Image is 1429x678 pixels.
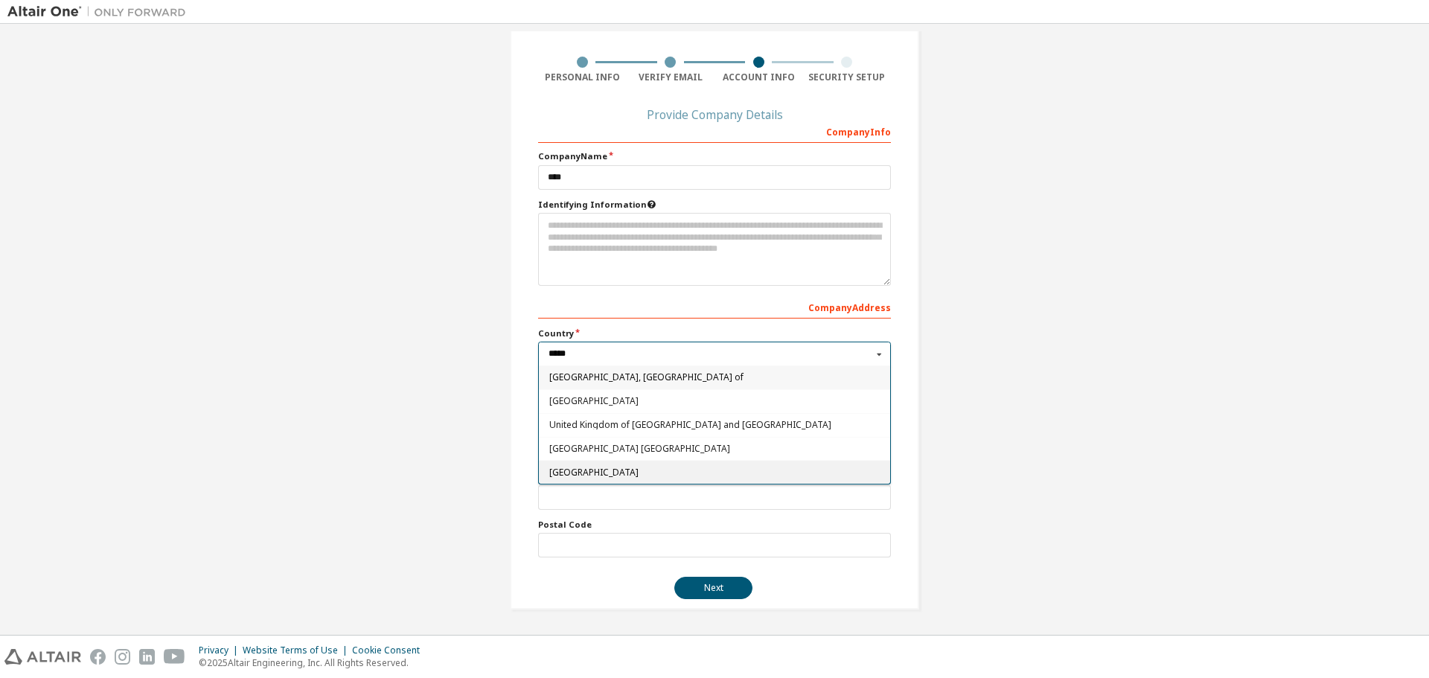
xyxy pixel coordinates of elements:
[538,519,891,531] label: Postal Code
[674,577,752,599] button: Next
[243,645,352,656] div: Website Terms of Use
[714,71,803,83] div: Account Info
[139,649,155,665] img: linkedin.svg
[538,110,891,119] div: Provide Company Details
[4,649,81,665] img: altair_logo.svg
[538,119,891,143] div: Company Info
[627,71,715,83] div: Verify Email
[803,71,892,83] div: Security Setup
[164,649,185,665] img: youtube.svg
[115,649,130,665] img: instagram.svg
[549,397,880,406] span: [GEOGRAPHIC_DATA]
[549,374,880,383] span: [GEOGRAPHIC_DATA], [GEOGRAPHIC_DATA] of
[538,327,891,339] label: Country
[549,468,880,477] span: [GEOGRAPHIC_DATA]
[549,420,880,429] span: United Kingdom of [GEOGRAPHIC_DATA] and [GEOGRAPHIC_DATA]
[549,444,880,453] span: [GEOGRAPHIC_DATA] [GEOGRAPHIC_DATA]
[538,295,891,319] div: Company Address
[538,71,627,83] div: Personal Info
[538,199,891,211] label: Please provide any information that will help our support team identify your company. Email and n...
[199,645,243,656] div: Privacy
[7,4,194,19] img: Altair One
[199,656,429,669] p: © 2025 Altair Engineering, Inc. All Rights Reserved.
[352,645,429,656] div: Cookie Consent
[90,649,106,665] img: facebook.svg
[538,150,891,162] label: Company Name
